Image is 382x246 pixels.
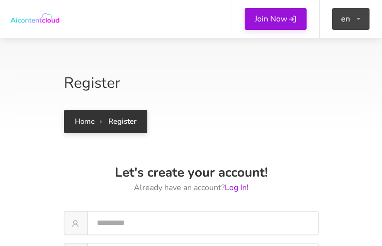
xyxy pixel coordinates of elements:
span: Join Now [255,13,287,24]
span: en [341,8,352,30]
a: Join Now [245,8,307,30]
li: Register [100,116,136,127]
img: AI Content Cloud - AI Powered Content, Code & Image Generator [10,10,60,27]
button: en [332,8,370,30]
a: Home [75,116,95,126]
span: Already have an account? [64,181,319,195]
h2: Register [64,73,319,93]
a: Log In! [225,182,249,193]
h3: Let's create your account! [64,166,319,179]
